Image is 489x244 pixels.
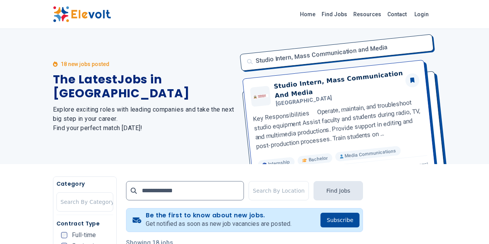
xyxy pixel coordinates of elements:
span: Full-time [72,232,96,238]
a: Contact [384,8,410,20]
input: Full-time [61,232,67,238]
p: 18 new jobs posted [61,60,109,68]
h5: Category [56,180,113,188]
a: Find Jobs [319,8,350,20]
h4: Be the first to know about new jobs. [146,212,291,219]
button: Find Jobs [314,181,363,200]
a: Login [410,7,433,22]
a: Home [297,8,319,20]
a: Resources [350,8,384,20]
h2: Explore exciting roles with leading companies and take the next big step in your career. Find you... [53,105,235,133]
p: Get notified as soon as new job vacancies are posted. [146,219,291,229]
h1: The Latest Jobs in [GEOGRAPHIC_DATA] [53,73,235,100]
button: Subscribe [320,213,360,227]
h5: Contract Type [56,220,113,227]
img: Elevolt [53,6,111,22]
